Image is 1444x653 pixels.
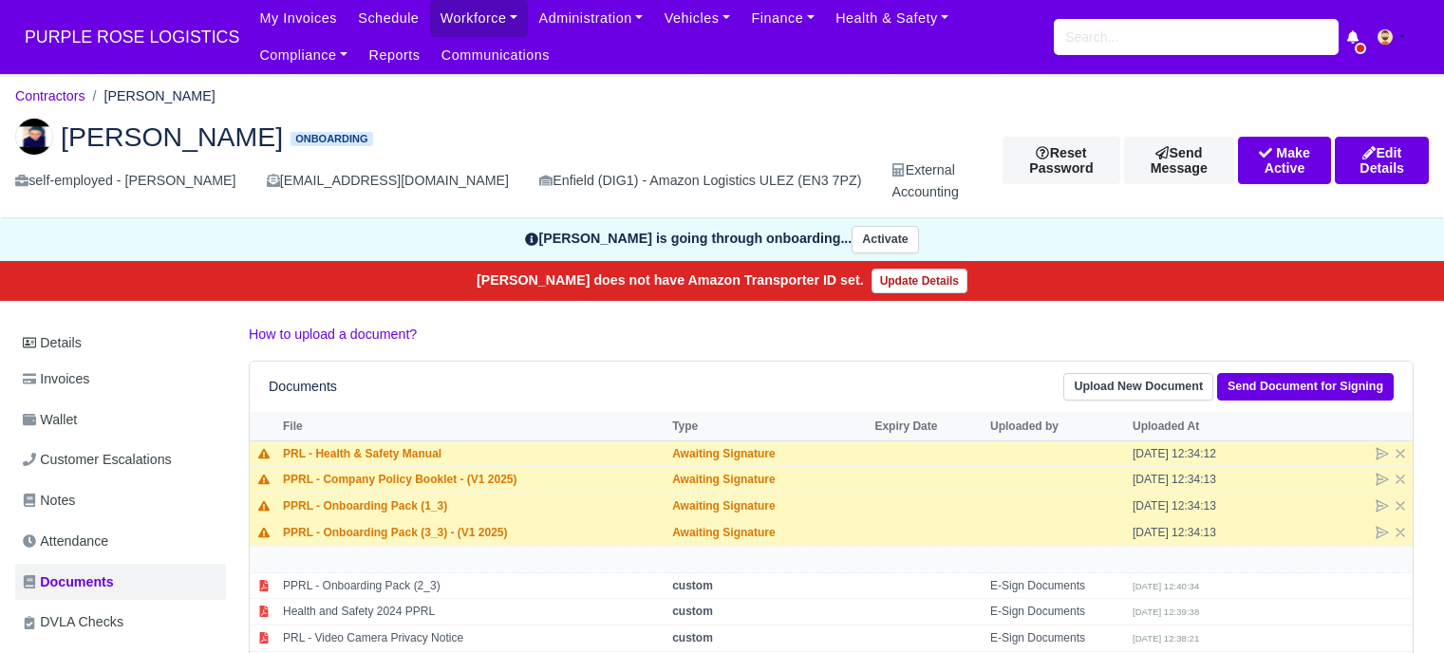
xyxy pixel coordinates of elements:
a: Attendance [15,523,226,560]
td: Awaiting Signature [667,467,870,494]
iframe: Chat Widget [1349,562,1444,653]
span: Notes [23,490,75,512]
strong: custom [672,579,713,592]
a: DVLA Checks [15,604,226,641]
span: Invoices [23,368,89,390]
td: PPRL - Onboarding Pack (2_3) [278,572,667,599]
td: Awaiting Signature [667,440,870,467]
a: Reports [358,37,430,74]
th: File [278,412,667,440]
li: [PERSON_NAME] [85,85,216,107]
span: Onboarding [291,132,372,146]
button: Activate [852,226,918,253]
a: Upload New Document [1063,373,1213,401]
div: Danielle cox [1,103,1443,219]
input: Search... [1054,19,1339,55]
th: Expiry Date [870,412,985,440]
a: Notes [15,482,226,519]
a: Communications [431,37,561,74]
th: Type [667,412,870,440]
a: How to upload a document? [249,326,417,342]
a: Compliance [249,37,358,74]
td: Awaiting Signature [667,494,870,520]
span: DVLA Checks [23,611,123,633]
small: [DATE] 12:39:38 [1133,606,1199,617]
td: PPRL - Company Policy Booklet - (V1 2025) [278,467,667,494]
td: [DATE] 12:34:13 [1128,494,1270,520]
td: Health and Safety 2024 PPRL [278,599,667,625]
span: [PERSON_NAME] [61,123,283,150]
div: Enfield (DIG1) - Amazon Logistics ULEZ (EN3 7PZ) [539,170,861,192]
a: Send Message [1124,137,1233,184]
a: Documents [15,564,226,601]
td: PRL - Video Camera Privacy Notice [278,625,667,652]
td: [DATE] 12:34:13 [1128,467,1270,494]
small: [DATE] 12:40:34 [1133,581,1199,591]
span: PURPLE ROSE LOGISTICS [15,18,249,56]
a: Send Document for Signing [1217,373,1394,401]
td: PRL - Health & Safety Manual [278,440,667,467]
a: Edit Details [1335,137,1429,184]
div: External Accounting [891,159,958,203]
h6: Documents [269,379,337,395]
div: self-employed - [PERSON_NAME] [15,170,236,192]
th: Uploaded At [1128,412,1270,440]
td: [DATE] 12:34:13 [1128,520,1270,547]
small: [DATE] 12:38:21 [1133,633,1199,644]
td: [DATE] 12:34:12 [1128,440,1270,467]
button: Make Active [1238,137,1332,184]
span: Customer Escalations [23,449,172,471]
a: PURPLE ROSE LOGISTICS [15,19,249,56]
td: PPRL - Onboarding Pack (3_3) - (V1 2025) [278,520,667,547]
strong: custom [672,631,713,644]
a: Wallet [15,401,226,438]
a: Details [15,326,226,361]
span: Documents [23,571,114,593]
strong: custom [672,605,713,618]
button: Reset Password [1003,137,1120,184]
span: Attendance [23,531,108,552]
a: Customer Escalations [15,441,226,478]
div: [EMAIL_ADDRESS][DOMAIN_NAME] [267,170,509,192]
a: Invoices [15,361,226,398]
td: Awaiting Signature [667,520,870,547]
td: E-Sign Documents [985,599,1128,625]
td: PPRL - Onboarding Pack (1_3) [278,494,667,520]
span: Wallet [23,409,77,431]
td: E-Sign Documents [985,572,1128,599]
th: Uploaded by [985,412,1128,440]
td: E-Sign Documents [985,625,1128,652]
a: Contractors [15,88,85,103]
a: Update Details [872,269,967,293]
